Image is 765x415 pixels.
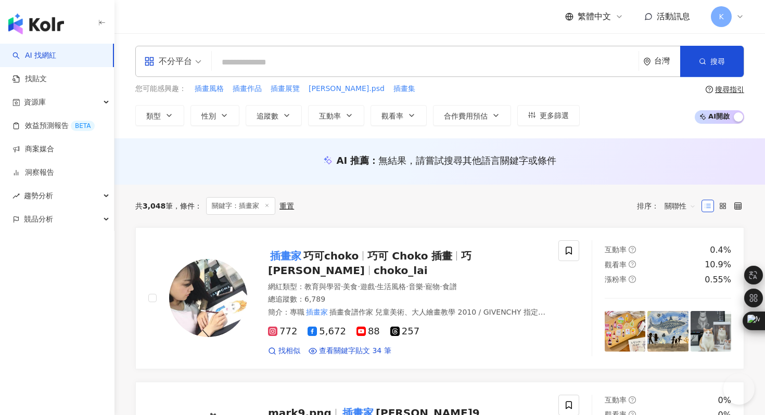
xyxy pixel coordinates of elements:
[377,282,406,291] span: 生活風格
[304,317,329,328] mark: 插畫家
[195,84,224,94] span: 插畫風格
[135,202,173,210] div: 共 筆
[657,11,690,21] span: 活動訊息
[705,274,731,286] div: 0.55%
[8,14,64,34] img: logo
[691,311,731,352] img: post-image
[268,248,303,264] mark: 插畫家
[232,83,262,95] button: 插畫作品
[135,227,744,369] a: KOL Avatar插畫家巧可choko巧可 Choko 插畫巧[PERSON_NAME]choko_lai網紅類型：教育與學習·美食·遊戲·生活風格·音樂·寵物·食譜總追蹤數：6,789簡介：...
[309,346,391,356] a: 查看關鍵字貼文 34 筆
[304,282,341,291] span: 教育與學習
[271,84,300,94] span: 插畫展覽
[637,198,702,214] div: 排序：
[290,308,304,316] span: 專職
[268,308,545,327] span: 插畫食譜作家 兒童美術、大人繪畫教學 2010 / GIVENCHY 指定合作現場時尚
[144,53,192,70] div: 不分平台
[12,192,20,200] span: rise
[705,259,731,270] div: 10.9%
[268,282,546,292] div: 網紅類型 ：
[715,85,744,94] div: 搜尋指引
[629,276,636,283] span: question-circle
[409,282,423,291] span: 音樂
[718,395,731,406] div: 0%
[173,202,202,210] span: 條件 ：
[24,90,46,114] span: 資源庫
[710,244,731,256] div: 0.4%
[393,83,416,95] button: 插畫集
[169,259,247,337] img: KOL Avatar
[442,282,457,291] span: 食譜
[647,311,688,352] img: post-image
[12,144,54,154] a: 商案媒合
[12,50,56,61] a: searchAI 找網紅
[629,396,636,404] span: question-circle
[444,112,488,120] span: 合作費用預估
[605,245,627,254] span: 互動率
[423,282,425,291] span: ·
[143,202,165,210] span: 3,048
[343,282,358,291] span: 美食
[425,282,440,291] span: 寵物
[629,246,636,253] span: question-circle
[308,105,364,126] button: 互動率
[279,202,294,210] div: 重置
[356,326,380,337] span: 88
[309,84,385,94] span: [PERSON_NAME].psd
[194,83,224,95] button: 插畫風格
[268,346,300,356] a: 找相似
[308,83,385,95] button: [PERSON_NAME].psd
[605,261,627,269] span: 觀看率
[390,326,419,337] span: 257
[337,154,557,167] div: AI 推薦 ：
[665,198,696,214] span: 關聯性
[360,282,375,291] span: 遊戲
[643,58,651,66] span: environment
[12,167,54,178] a: 洞察報告
[201,112,216,120] span: 性別
[12,74,47,84] a: 找貼文
[268,294,546,305] div: 總追蹤數 ： 6,789
[135,84,186,94] span: 您可能感興趣：
[540,111,569,120] span: 更多篩選
[723,373,755,405] iframe: Help Scout Beacon - Open
[706,86,713,93] span: question-circle
[233,84,262,94] span: 插畫作品
[440,282,442,291] span: ·
[144,56,155,67] span: appstore
[268,326,297,337] span: 772
[304,306,329,318] mark: 插畫家
[358,282,360,291] span: ·
[341,282,343,291] span: ·
[367,250,452,262] span: 巧可 Choko 插畫
[257,112,278,120] span: 追蹤數
[605,311,645,352] img: post-image
[135,105,184,126] button: 類型
[374,264,428,277] span: choko_lai
[24,207,53,231] span: 競品分析
[371,105,427,126] button: 觀看率
[381,112,403,120] span: 觀看率
[246,105,302,126] button: 追蹤數
[24,184,53,207] span: 趨勢分析
[629,261,636,268] span: question-circle
[578,11,611,22] span: 繁體中文
[303,250,359,262] span: 巧可choko
[680,46,744,77] button: 搜尋
[517,105,580,126] button: 更多篩選
[654,57,680,66] div: 台灣
[190,105,239,126] button: 性別
[605,396,627,404] span: 互動率
[605,275,627,283] span: 漲粉率
[270,83,300,95] button: 插畫展覽
[12,121,95,131] a: 效益預測報告BETA
[278,346,300,356] span: 找相似
[433,105,511,126] button: 合作費用預估
[719,11,723,22] span: K
[406,282,408,291] span: ·
[375,282,377,291] span: ·
[319,112,341,120] span: 互動率
[268,250,471,277] span: 巧[PERSON_NAME]
[710,57,725,66] span: 搜尋
[319,346,391,356] span: 查看關鍵字貼文 34 筆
